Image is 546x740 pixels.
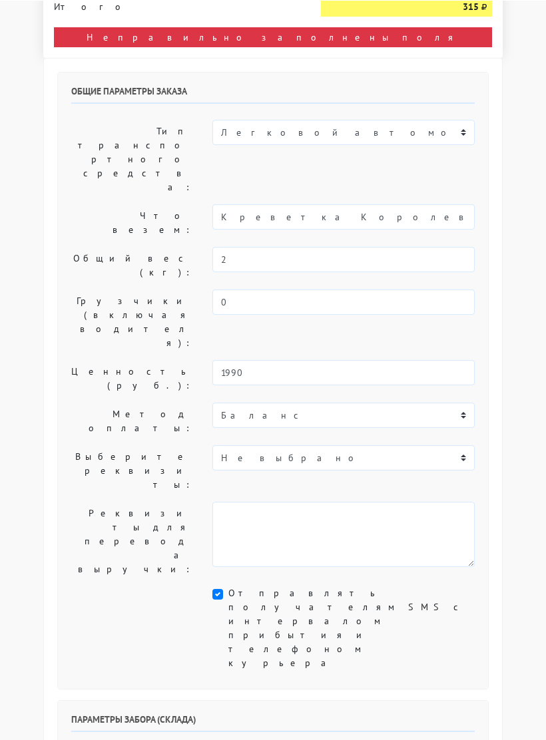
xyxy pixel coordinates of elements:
[71,713,475,731] h6: Параметры забора (склада)
[61,204,202,241] label: Что везем:
[61,445,202,496] label: Выберите реквизиты:
[71,85,475,103] h6: Общие параметры заказа
[61,119,202,198] label: Тип транспортного средства:
[61,246,202,283] label: Общий вес (кг):
[228,586,475,669] label: Отправлять получателям SMS с интервалом прибытия и телефоном курьера
[61,359,202,397] label: Ценность (руб.):
[61,501,202,580] label: Реквизиты для перевода выручки:
[61,402,202,439] label: Метод оплаты:
[54,27,492,47] div: Неправильно заполнены поля
[61,289,202,354] label: Грузчики (включая водителя):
